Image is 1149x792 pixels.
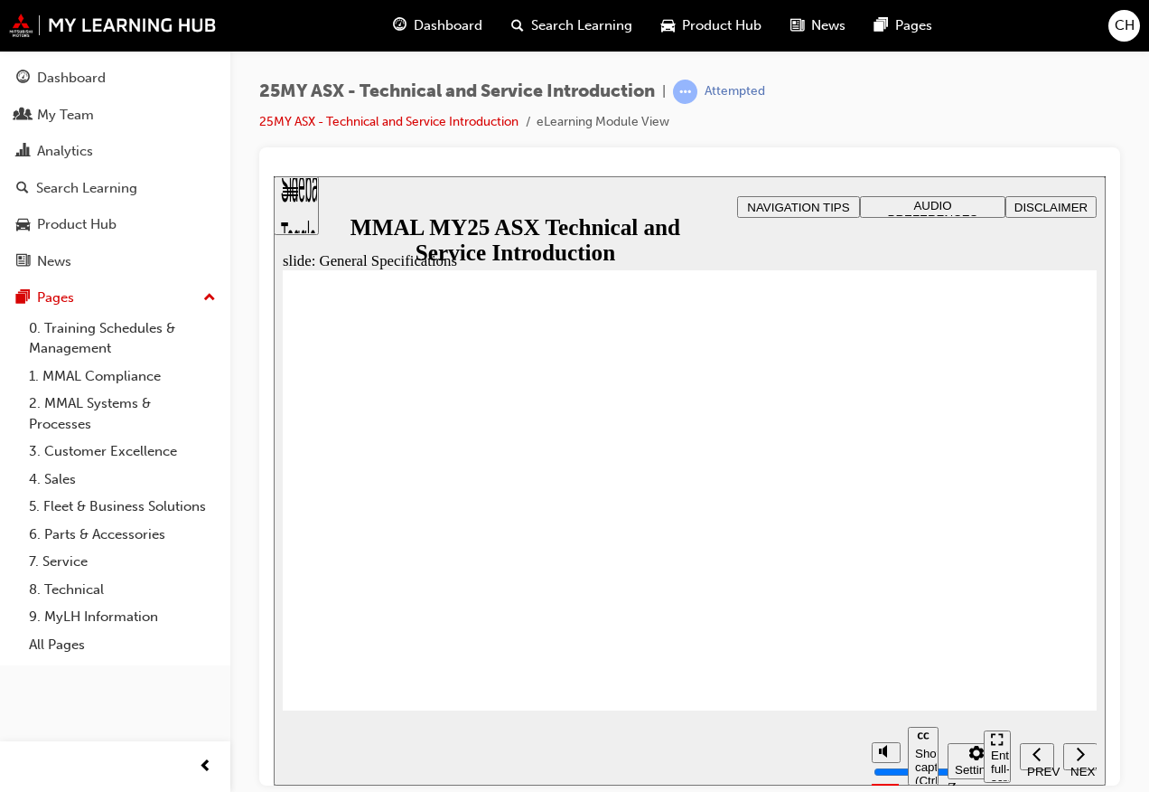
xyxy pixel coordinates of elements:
span: pages-icon [16,290,30,306]
button: Pages [7,281,223,315]
div: News [37,251,71,272]
a: news-iconNews [776,7,860,44]
a: All Pages [22,631,223,659]
div: Attempted [705,83,765,100]
button: DISCLAIMER [732,20,823,42]
div: misc controls [589,551,701,609]
button: NAVIGATION TIPS [463,20,586,42]
span: news-icon [790,14,804,37]
span: Pages [895,15,932,36]
span: DISCLAIMER [741,24,814,38]
label: Zoom to fit [674,603,710,656]
a: 9. MyLH Information [22,603,223,631]
div: My Team [37,105,94,126]
span: guage-icon [393,14,406,37]
button: CH [1108,10,1140,42]
div: Dashboard [37,68,106,89]
div: Show captions (Ctrl+Alt+C) [641,570,658,611]
span: 25MY ASX - Technical and Service Introduction [259,81,655,102]
img: mmal [9,14,217,37]
span: car-icon [661,14,675,37]
a: 1. MMAL Compliance [22,363,223,391]
div: PREV [753,589,773,602]
a: 0. Training Schedules & Management [22,315,223,363]
span: CH [1115,15,1135,36]
a: 2. MMAL Systems & Processes [22,390,223,438]
button: Show captions (Ctrl+Alt+C) [634,551,665,609]
a: 6. Parts & Accessories [22,521,223,549]
div: Pages [37,288,74,308]
a: 5. Fleet & Business Solutions [22,493,223,521]
span: NAVIGATION TIPS [473,24,575,38]
a: My Team [7,99,223,132]
button: Enter full-screen (Ctrl+Alt+F) [710,554,737,607]
span: | [662,81,666,102]
button: Previous (Ctrl+Alt+Comma) [746,567,780,594]
div: NEXT [797,589,817,602]
span: news-icon [16,254,30,270]
span: Dashboard [414,15,482,36]
a: 8. Technical [22,576,223,604]
span: pages-icon [874,14,888,37]
span: prev-icon [199,756,212,778]
span: search-icon [511,14,524,37]
input: volume [600,589,716,603]
a: car-iconProduct Hub [647,7,776,44]
span: Search Learning [531,15,632,36]
a: 3. Customer Excellence [22,438,223,466]
span: chart-icon [16,144,30,160]
a: Search Learning [7,172,223,205]
span: AUDIO PREFERENCES [614,23,705,50]
span: learningRecordVerb_ATTEMPT-icon [673,80,697,104]
button: AUDIO PREFERENCES [586,20,732,42]
div: Analytics [37,141,93,162]
a: 25MY ASX - Technical and Service Introduction [259,114,518,129]
a: 4. Sales [22,466,223,494]
span: News [811,15,845,36]
span: search-icon [16,181,29,197]
span: up-icon [203,287,216,310]
span: guage-icon [16,71,30,87]
a: search-iconSearch Learning [497,7,647,44]
button: Settings [674,567,732,603]
a: pages-iconPages [860,7,947,44]
button: DashboardMy TeamAnalyticsSearch LearningProduct HubNews [7,58,223,281]
button: Next (Ctrl+Alt+Period) [789,567,824,594]
a: Dashboard [7,61,223,95]
span: Product Hub [682,15,761,36]
a: Product Hub [7,208,223,241]
nav: slide navigation [710,551,823,609]
div: Product Hub [37,214,117,235]
a: Analytics [7,135,223,168]
div: Settings [681,587,724,600]
div: Search Learning [36,178,137,199]
button: Mute (Ctrl+Alt+M) [598,566,627,587]
li: eLearning Module View [537,112,669,133]
span: people-icon [16,108,30,124]
div: Enter full-screen (Ctrl+Alt+F) [717,572,730,627]
a: guage-iconDashboard [378,7,497,44]
span: car-icon [16,217,30,233]
a: 7. Service [22,548,223,576]
a: News [7,245,223,278]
